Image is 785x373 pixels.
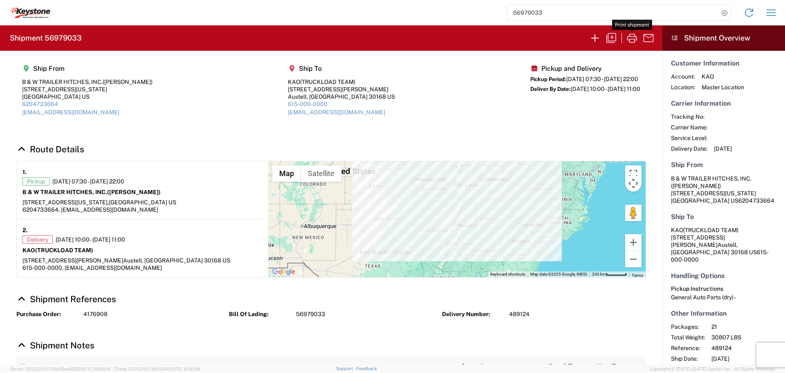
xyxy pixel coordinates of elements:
button: Show satellite imagery [301,165,341,182]
span: 615-000-0000 [671,249,769,263]
div: General Auto Parts (dry) - [671,294,776,301]
span: [DATE] 07:30 - [DATE] 22:00 [52,178,124,185]
span: KAO [702,73,744,80]
span: [DATE] [711,355,781,362]
span: 4176908 [83,310,108,318]
button: Drag Pegman onto the map to open Street View [625,205,641,221]
span: B & W TRAILER HITCHES, INC. [671,175,751,182]
button: Toggle fullscreen view [625,165,641,182]
strong: Bill Of Lading: [229,310,290,318]
button: Zoom out [625,251,641,267]
span: Carrier Name: [671,124,707,131]
h5: Ship To [671,213,776,221]
div: KAO [288,78,395,86]
span: (TRUCKLOAD TEAM) [300,79,355,85]
span: 21 [711,323,781,330]
span: Pickup Period: [530,76,566,82]
span: [STREET_ADDRESS][US_STATE] [671,190,756,197]
span: Delivery [22,235,53,244]
span: 6204733664 [738,197,774,204]
div: [STREET_ADDRESS][PERSON_NAME] [288,86,395,93]
span: [DATE] 07:30 - [DATE] 22:00 [566,76,638,82]
span: [DATE] 10:16:38 [168,366,200,371]
span: ([PERSON_NAME]) [103,79,153,85]
h5: Pickup and Delivery [530,65,640,72]
strong: 1. [22,167,27,177]
span: Account: [671,73,695,80]
div: B & W TRAILER HITCHES, INC. [22,78,153,86]
button: Zoom in [625,234,641,251]
span: [DATE] 09:51:04 [77,366,110,371]
span: Total Weight: [671,334,705,341]
span: 200 km [592,272,606,276]
h5: Customer Information [671,59,776,67]
span: [DATE] 10:00 - [DATE] 11:00 [56,236,125,243]
span: 489124 [509,310,529,318]
span: Location: [671,84,695,91]
a: [EMAIL_ADDRESS][DOMAIN_NAME] [288,109,385,115]
span: Ship Date: [671,355,705,362]
span: Map data ©2025 Google, INEGI [530,272,587,276]
span: 489124 [711,344,781,352]
span: [DATE] [714,145,732,152]
button: Map camera controls [625,175,641,192]
span: 30807 LBS [711,334,781,341]
span: [DATE] 10:00 - [DATE] 11:00 [571,86,640,92]
button: Keyboard shortcuts [490,271,525,277]
span: ([PERSON_NAME]) [671,183,721,189]
h2: Shipment 56979033 [10,33,82,43]
span: 56979033 [296,310,325,318]
span: Service Level: [671,134,707,142]
span: KAO [STREET_ADDRESS][PERSON_NAME] [671,227,738,248]
div: 6204733664, [EMAIL_ADDRESS][DOMAIN_NAME] [22,206,262,213]
a: [EMAIL_ADDRESS][DOMAIN_NAME] [22,109,119,115]
span: Client: 2025.20.0-8b113f4 [114,366,200,371]
h6: Pickup Instructions [671,285,776,292]
div: [STREET_ADDRESS][US_STATE] [22,86,153,93]
strong: Purchase Order: [16,310,78,318]
span: [STREET_ADDRESS][PERSON_NAME] [22,257,123,264]
span: [STREET_ADDRESS][US_STATE], [22,199,109,206]
input: Shipment, tracking or reference number [507,5,719,20]
a: Hide Details [16,144,84,154]
strong: 2. [22,225,28,235]
span: Server: 2025.20.0-710e05ee653 [10,366,110,371]
span: ([PERSON_NAME]) [107,189,161,195]
span: [GEOGRAPHIC_DATA] US [109,199,176,206]
a: 6204733664 [22,101,58,107]
span: Copyright © [DATE]-[DATE] Agistix Inc., All Rights Reserved [649,365,775,373]
span: Pickup [22,177,49,185]
h5: Ship To [288,65,395,72]
span: Tracking No: [671,113,707,120]
a: Terms [632,273,643,278]
span: Reference: [671,344,705,352]
a: Feedback [356,366,377,371]
span: Delivery Date: [671,145,707,152]
span: (TRUCKLOAD TEAM) [35,247,93,253]
span: Master Location [702,84,744,91]
a: Support [336,366,357,371]
a: Hide Details [16,294,116,304]
strong: Delivery Number: [442,310,503,318]
strong: KAO [22,247,93,253]
span: (TRUCKLOAD TEAM) [683,227,738,233]
h5: Handling Options [671,272,776,280]
div: 615-000-0000, [EMAIL_ADDRESS][DOMAIN_NAME] [22,264,262,271]
button: Show street map [272,165,301,182]
h5: Ship From [671,161,776,169]
img: Google [270,267,297,277]
a: Open this area in Google Maps (opens a new window) [270,267,297,277]
div: Austell, [GEOGRAPHIC_DATA] 30168 US [288,93,395,100]
button: Map Scale: 200 km per 47 pixels [590,271,629,277]
h5: Carrier Information [671,99,776,107]
header: Shipment Overview [662,25,785,51]
span: Austell, [GEOGRAPHIC_DATA] 30168 US [123,257,230,264]
h5: Ship From [22,65,153,72]
a: 615-000-0000 [288,101,327,107]
span: Deliver By Date: [530,86,571,92]
h5: Other Information [671,310,776,317]
span: Packages: [671,323,705,330]
strong: B & W TRAILER HITCHES, INC. [22,189,161,195]
div: [GEOGRAPHIC_DATA] US [22,93,153,100]
a: Hide Details [16,340,94,350]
